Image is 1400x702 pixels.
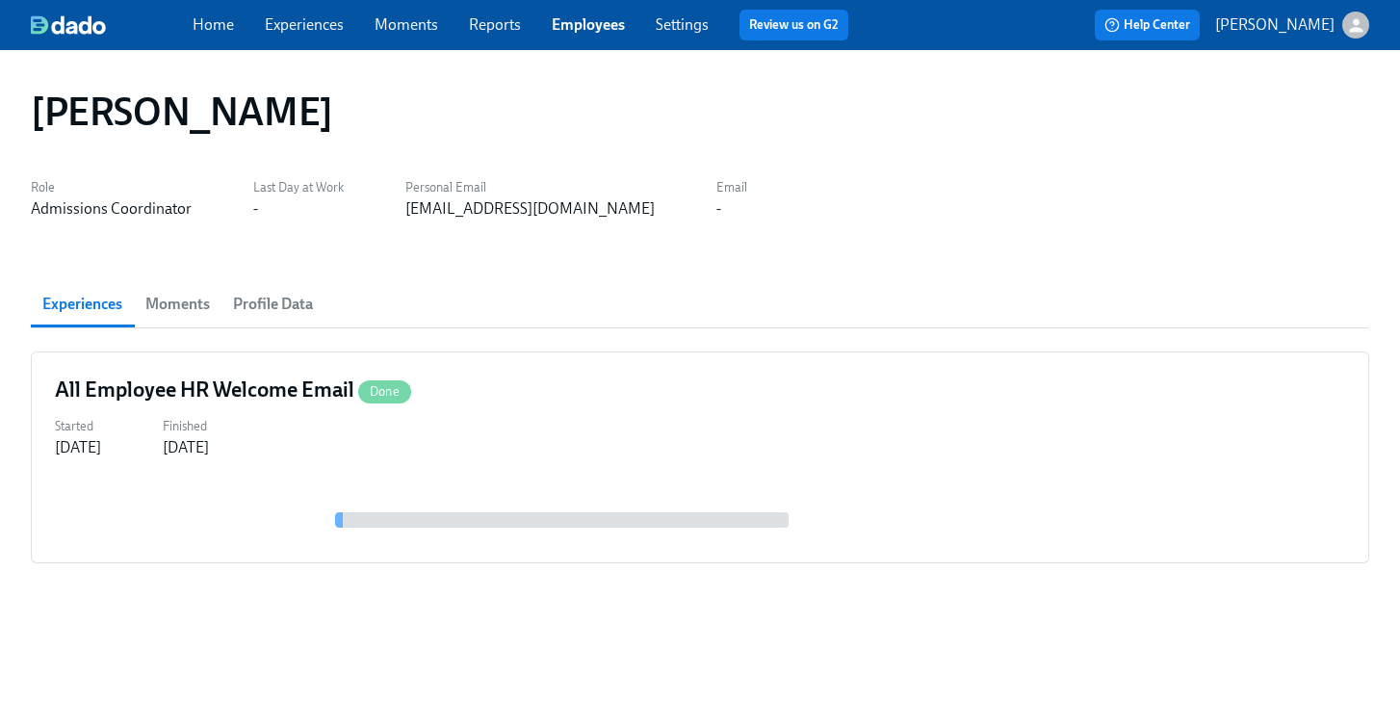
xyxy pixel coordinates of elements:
a: Experiences [265,15,344,34]
div: - [253,198,258,220]
button: Review us on G2 [739,10,848,40]
span: Profile Data [233,291,313,318]
a: Reports [469,15,521,34]
div: [DATE] [163,437,209,458]
a: dado [31,15,193,35]
img: dado [31,15,106,35]
h4: All Employee HR Welcome Email [55,376,411,404]
label: Started [55,416,101,437]
span: Experiences [42,291,122,318]
div: - [716,198,721,220]
a: Moments [375,15,438,34]
p: [PERSON_NAME] [1215,14,1335,36]
span: Done [358,384,411,399]
span: Moments [145,291,210,318]
a: Home [193,15,234,34]
a: Settings [656,15,709,34]
label: Role [31,177,192,198]
span: Help Center [1104,15,1190,35]
div: [DATE] [55,437,101,458]
a: Employees [552,15,625,34]
div: [EMAIL_ADDRESS][DOMAIN_NAME] [405,198,655,220]
label: Last Day at Work [253,177,344,198]
h1: [PERSON_NAME] [31,89,333,135]
label: Email [716,177,747,198]
div: Admissions Coordinator [31,198,192,220]
button: Help Center [1095,10,1200,40]
a: Review us on G2 [749,15,839,35]
label: Personal Email [405,177,655,198]
button: [PERSON_NAME] [1215,12,1369,39]
label: Finished [163,416,209,437]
